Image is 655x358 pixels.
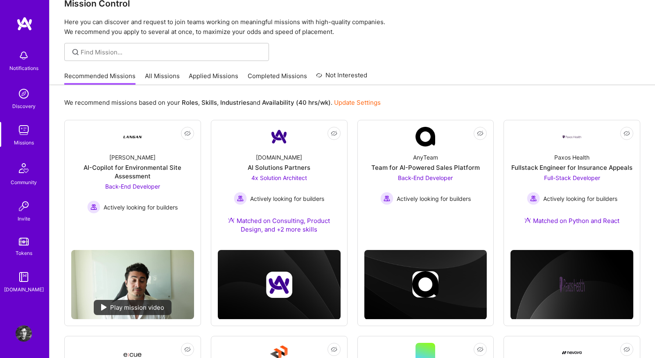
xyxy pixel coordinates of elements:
[412,271,438,297] img: Company logo
[64,17,640,37] p: Here you can discover and request to join teams working on meaningful missions with high-quality ...
[220,99,250,106] b: Industries
[71,127,194,243] a: Company Logo[PERSON_NAME]AI-Copilot for Environmental Site AssessmentBack-End Developer Actively ...
[334,99,381,106] a: Update Settings
[398,174,453,181] span: Back-End Developer
[269,127,289,146] img: Company Logo
[250,194,324,203] span: Actively looking for builders
[331,346,337,353] i: icon EyeClosed
[81,48,263,56] input: Find Mission...
[510,250,633,320] img: cover
[16,16,33,31] img: logo
[316,70,367,85] a: Not Interested
[248,72,307,85] a: Completed Missions
[234,192,247,205] img: Actively looking for builders
[16,198,32,214] img: Invite
[87,200,100,214] img: Actively looking for builders
[262,99,331,106] b: Availability (40 hrs/wk)
[19,238,29,245] img: tokens
[524,216,619,225] div: Matched on Python and React
[64,72,136,85] a: Recommended Missions
[71,163,194,180] div: AI-Copilot for Environmental Site Assessment
[364,250,487,319] img: cover
[18,214,30,223] div: Invite
[511,163,632,172] div: Fullstack Engineer for Insurance Appeals
[364,127,487,220] a: Company LogoAnyTeamTeam for AI-Powered Sales PlatformBack-End Developer Actively looking for buil...
[554,153,589,162] div: Paxos Health
[4,285,44,294] div: [DOMAIN_NAME]
[14,325,34,342] a: User Avatar
[248,163,310,172] div: AI Solutions Partners
[109,153,156,162] div: [PERSON_NAME]
[562,135,582,139] img: Company Logo
[16,122,32,138] img: teamwork
[524,217,531,223] img: Ateam Purple Icon
[623,346,630,353] i: icon EyeClosed
[184,346,191,353] i: icon EyeClosed
[397,194,471,203] span: Actively looking for builders
[218,216,341,234] div: Matched on Consulting, Product Design, and +2 more skills
[16,269,32,285] img: guide book
[413,153,438,162] div: AnyTeam
[228,217,235,223] img: Ateam Purple Icon
[477,346,483,353] i: icon EyeClosed
[14,138,34,147] div: Missions
[251,174,307,181] span: 4x Solution Architect
[101,304,107,311] img: play
[510,127,633,235] a: Company LogoPaxos HealthFullstack Engineer for Insurance AppealsFull-Stack Developer Actively loo...
[71,250,194,319] img: No Mission
[527,192,540,205] img: Actively looking for builders
[544,174,600,181] span: Full-Stack Developer
[562,351,582,354] img: Company Logo
[477,130,483,137] i: icon EyeClosed
[201,99,217,106] b: Skills
[11,178,37,187] div: Community
[256,153,302,162] div: [DOMAIN_NAME]
[16,47,32,64] img: bell
[218,127,341,243] a: Company Logo[DOMAIN_NAME]AI Solutions Partners4x Solution Architect Actively looking for builders...
[94,300,172,315] div: Play mission video
[218,250,341,319] img: cover
[9,64,38,72] div: Notifications
[145,72,180,85] a: All Missions
[559,272,585,298] img: Company logo
[182,99,198,106] b: Roles
[416,127,435,146] img: Company Logo
[12,102,36,110] div: Discovery
[371,163,480,172] div: Team for AI-Powered Sales Platform
[189,72,238,85] a: Applied Missions
[105,183,160,190] span: Back-End Developer
[16,249,32,257] div: Tokens
[331,130,337,137] i: icon EyeClosed
[380,192,393,205] img: Actively looking for builders
[623,130,630,137] i: icon EyeClosed
[543,194,617,203] span: Actively looking for builders
[16,325,32,342] img: User Avatar
[64,98,381,107] p: We recommend missions based on your , , and .
[266,272,292,298] img: Company logo
[14,158,34,178] img: Community
[123,127,142,146] img: Company Logo
[184,130,191,137] i: icon EyeClosed
[16,86,32,102] img: discovery
[104,203,178,212] span: Actively looking for builders
[71,47,80,57] i: icon SearchGrey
